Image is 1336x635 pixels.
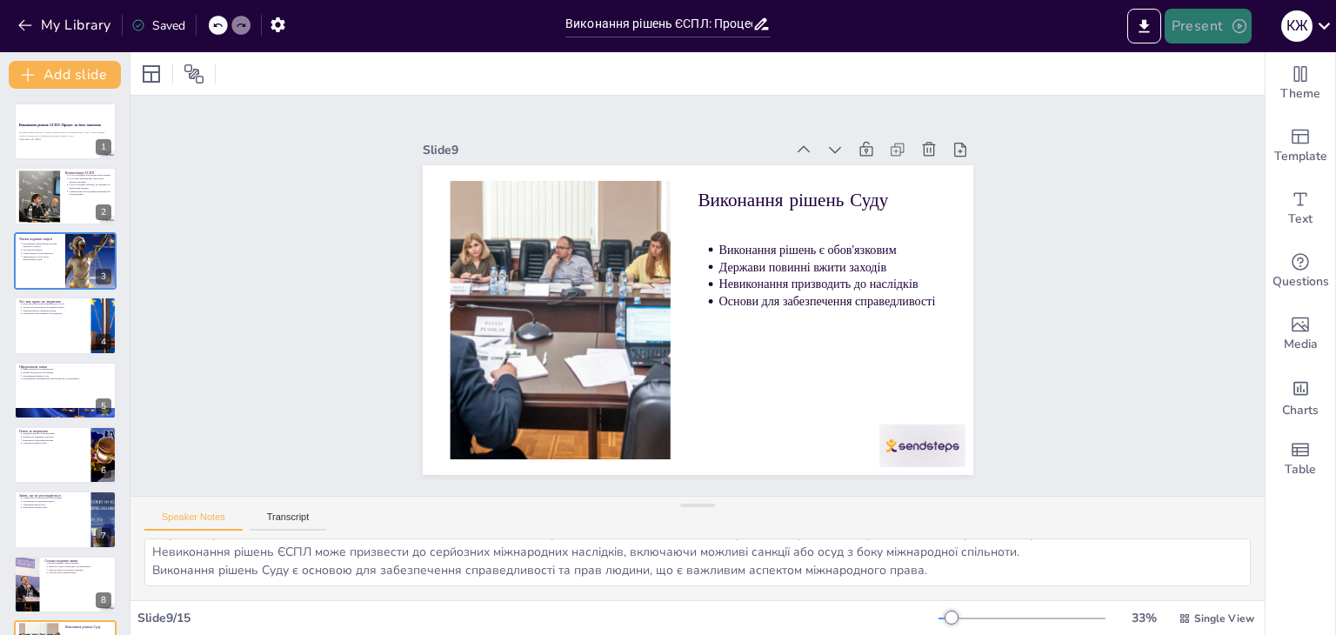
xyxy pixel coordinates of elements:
div: К Ж [1281,10,1313,42]
p: Виконання рішень Суду [672,330,797,566]
p: ЄСПЛ розглядає порушення прав людини [69,173,111,177]
p: Важливість знання умов [23,506,85,510]
p: Справи можуть бути індивідуальними або колективними [69,190,111,196]
p: Важливість планування витрат [23,438,85,442]
p: Generated with [URL] [19,137,111,141]
p: Групи осіб також можуть подавати скарги [23,306,85,310]
span: Questions [1273,272,1329,291]
p: Виснаження національних засобів правового захисту [23,242,60,248]
p: Заяви, що не розглядаються [19,493,86,498]
p: Суд не розглядає питання, що виходять за рамки прав людини [69,183,111,189]
span: Template [1274,147,1327,166]
button: Export to PowerPoint [1127,9,1161,43]
p: Компетенція ЄСПЛ [65,170,111,175]
div: Slide 9 / 15 [137,610,939,626]
p: Держави повинні вжити заходів [615,323,723,537]
span: Theme [1280,84,1320,104]
span: Text [1288,210,1313,229]
div: 7 [14,491,117,548]
p: Оформлення заяви [19,364,111,369]
div: Add a table [1266,428,1335,491]
p: Строки подання заяви [44,558,111,563]
div: 3 [14,232,117,290]
button: Add slide [9,61,121,89]
p: Основи для забезпечення справедливості [584,309,691,523]
input: Insert title [565,11,752,37]
button: My Library [13,11,118,39]
p: Порушення прав повинні бути доведені [23,312,85,316]
p: Виконання рішень є обов'язковим [631,330,738,544]
div: Get real-time input from your audience [1266,240,1335,303]
div: Add images, graphics, shapes or video [1266,303,1335,365]
p: Успішне подання скарги [23,442,85,445]
p: Дотримання формату Суду [23,374,111,378]
p: Виконання рішень Суду [65,625,111,630]
div: 7 [96,528,111,544]
p: Конкретні дані про порушення [23,371,111,374]
div: 8 [14,556,117,613]
div: 4 [96,334,111,350]
p: Умови подання скарги [19,237,60,242]
p: Процедурні вимоги [23,248,60,251]
p: Строк подання - шість місяців [49,561,111,565]
p: Звернення до ЄСПЛ після національних судів [23,255,60,261]
div: 5 [14,362,117,419]
textarea: Обов'язковість виконання рішень ЄСПЛ є критично важливою для забезпечення прав людини на міжнарод... [144,538,1251,586]
p: Скарги, що не стосуються прав людини [23,497,85,500]
button: Speaker Notes [144,511,243,531]
p: Плата за звернення [19,429,86,434]
p: Неправильне оформлення може призвести до відхилення [23,377,111,380]
span: Charts [1282,401,1319,420]
button: Present [1165,9,1252,43]
span: Position [184,63,204,84]
p: Ця презентація охоплює основи подання скарг до Європейського суду з прав людини, умови, процедури... [19,131,111,137]
span: Single View [1194,612,1254,625]
p: Скарги можуть бути відхилені [23,251,60,255]
p: Невиконання призводить до наслідків [599,316,707,530]
div: Add ready made slides [1266,115,1335,177]
div: 33 % [1123,610,1165,626]
p: Порушення процедурних вимог [23,500,85,504]
div: 3 [96,269,111,284]
div: Add charts and graphs [1266,365,1335,428]
strong: Виконання рішень ЄСПЛ: Процес та його значення [19,124,101,128]
p: ЄСПЛ має юрисдикцію лише щодо держав-учасниць [69,177,111,183]
p: Пропуск строку призводить до відхилення [49,565,111,568]
div: 2 [96,204,111,220]
div: 6 [14,426,117,484]
p: Уникнення витрат часу [23,504,85,507]
div: 5 [96,398,111,414]
span: Table [1285,460,1316,479]
p: Увага до дати остаточного рішення [49,568,111,571]
div: Slide 9 [788,100,951,438]
div: 2 [14,167,117,224]
div: Change the overall theme [1266,52,1335,115]
p: Заява повинна бути письмовою [23,367,111,371]
p: Хто має право на звернення [19,299,86,304]
div: Add text boxes [1266,177,1335,240]
div: 8 [96,592,111,608]
span: Media [1284,335,1318,354]
div: Layout [137,60,165,88]
div: 1 [14,103,117,160]
p: Подання скарги є безкоштовним [23,432,85,436]
p: Витрати на юридичну допомогу [23,435,85,438]
button: К Ж [1281,9,1313,43]
button: Transcript [250,511,327,531]
div: 1 [96,139,111,155]
p: Будь-яка особа може звертатися до ЄСПЛ [23,303,85,306]
div: Saved [131,17,185,34]
div: 6 [96,463,111,478]
p: Строки можуть варіюватися [49,571,111,575]
div: 4 [14,297,117,354]
p: Держави можуть подавати скарги [23,309,85,312]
